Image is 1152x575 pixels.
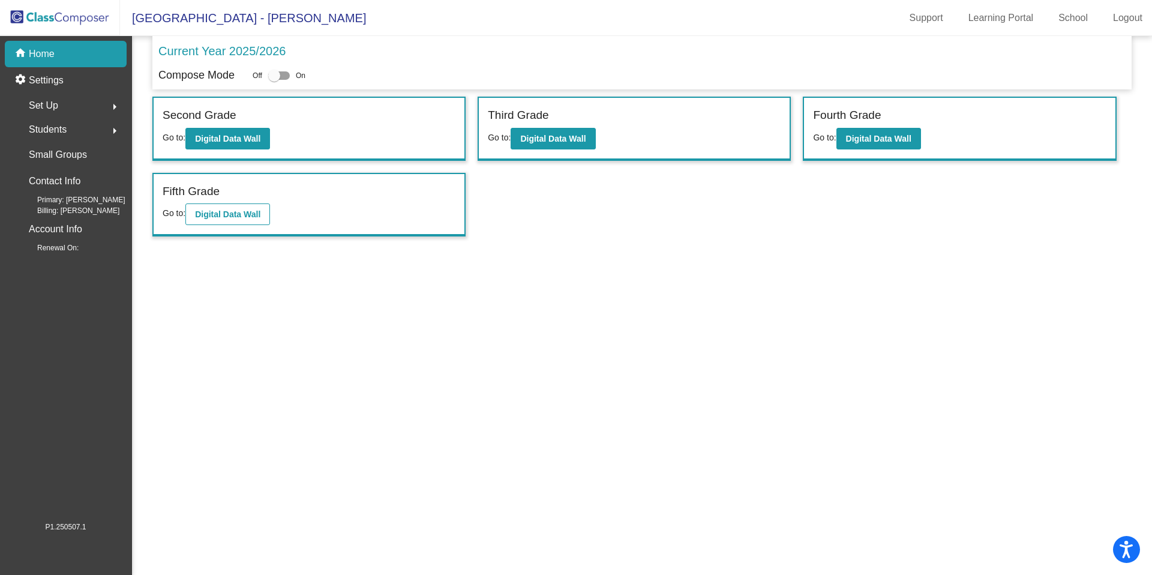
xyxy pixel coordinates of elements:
[185,128,270,149] button: Digital Data Wall
[29,73,64,88] p: Settings
[846,134,911,143] b: Digital Data Wall
[836,128,921,149] button: Digital Data Wall
[29,221,82,238] p: Account Info
[18,242,79,253] span: Renewal On:
[107,124,122,138] mat-icon: arrow_right
[14,73,29,88] mat-icon: settings
[1103,8,1152,28] a: Logout
[195,134,260,143] b: Digital Data Wall
[900,8,953,28] a: Support
[488,133,511,142] span: Go to:
[18,194,125,205] span: Primary: [PERSON_NAME]
[120,8,366,28] span: [GEOGRAPHIC_DATA] - [PERSON_NAME]
[813,133,836,142] span: Go to:
[163,183,220,200] label: Fifth Grade
[511,128,595,149] button: Digital Data Wall
[520,134,586,143] b: Digital Data Wall
[813,107,881,124] label: Fourth Grade
[158,42,286,60] p: Current Year 2025/2026
[18,205,119,216] span: Billing: [PERSON_NAME]
[1049,8,1097,28] a: School
[195,209,260,219] b: Digital Data Wall
[296,70,305,81] span: On
[29,121,67,138] span: Students
[185,203,270,225] button: Digital Data Wall
[29,47,55,61] p: Home
[163,208,185,218] span: Go to:
[29,97,58,114] span: Set Up
[29,173,80,190] p: Contact Info
[163,133,185,142] span: Go to:
[488,107,548,124] label: Third Grade
[29,146,87,163] p: Small Groups
[158,67,235,83] p: Compose Mode
[163,107,236,124] label: Second Grade
[14,47,29,61] mat-icon: home
[959,8,1043,28] a: Learning Portal
[253,70,262,81] span: Off
[107,100,122,114] mat-icon: arrow_right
